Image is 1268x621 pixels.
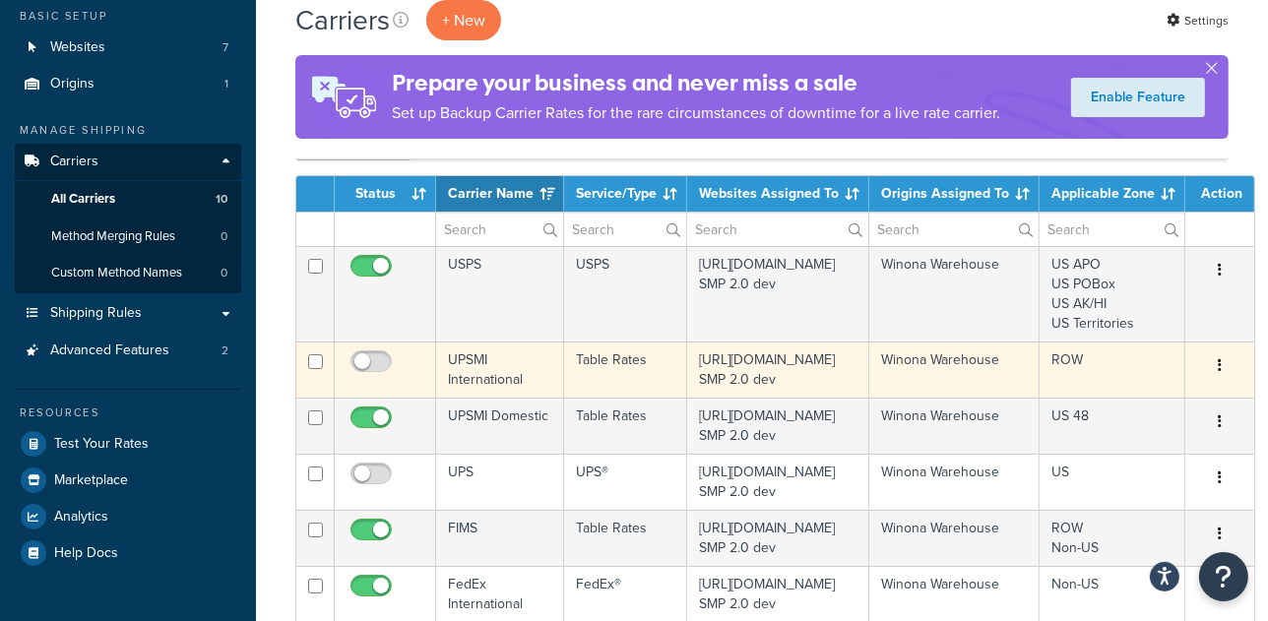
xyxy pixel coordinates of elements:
a: Carriers [15,144,241,180]
td: US APO US POBox US AK/HI US Territories [1040,246,1185,342]
td: UPS® [564,454,687,510]
td: Winona Warehouse [869,246,1040,342]
span: Carriers [50,154,98,170]
span: 7 [222,39,228,56]
th: Action [1185,176,1254,212]
li: Websites [15,30,241,66]
a: Websites 7 [15,30,241,66]
input: Search [436,213,563,246]
td: UPSMI International [436,342,564,398]
td: [URL][DOMAIN_NAME] SMP 2.0 dev [687,398,869,454]
td: Table Rates [564,510,687,566]
td: ROW Non-US [1040,510,1185,566]
td: USPS [436,246,564,342]
span: Test Your Rates [54,436,149,453]
input: Search [869,213,1039,246]
td: Table Rates [564,398,687,454]
span: Origins [50,76,95,93]
input: Search [687,213,868,246]
td: UPSMI Domestic [436,398,564,454]
th: Applicable Zone: activate to sort column ascending [1040,176,1185,212]
td: [URL][DOMAIN_NAME] SMP 2.0 dev [687,246,869,342]
a: Analytics [15,499,241,534]
th: Service/Type: activate to sort column ascending [564,176,687,212]
a: Marketplace [15,463,241,498]
span: Analytics [54,509,108,526]
a: Shipping Rules [15,295,241,332]
span: 10 [216,191,227,208]
td: Winona Warehouse [869,398,1040,454]
input: Search [564,213,686,246]
td: ROW [1040,342,1185,398]
a: Test Your Rates [15,426,241,462]
th: Carrier Name: activate to sort column ascending [436,176,564,212]
td: FIMS [436,510,564,566]
td: US 48 [1040,398,1185,454]
span: Advanced Features [50,342,169,359]
span: Shipping Rules [50,305,142,322]
h1: Carriers [295,1,390,39]
span: Custom Method Names [51,265,182,281]
td: Table Rates [564,342,687,398]
span: Marketplace [54,472,128,489]
td: US [1040,454,1185,510]
span: Method Merging Rules [51,228,175,245]
a: Settings [1167,7,1229,34]
th: Websites Assigned To: activate to sort column ascending [687,176,869,212]
h4: Prepare your business and never miss a sale [392,67,1000,99]
li: Custom Method Names [15,255,241,291]
a: Origins 1 [15,66,241,102]
td: USPS [564,246,687,342]
li: Advanced Features [15,333,241,369]
span: 0 [221,265,227,281]
td: UPS [436,454,564,510]
span: All Carriers [51,191,115,208]
td: Winona Warehouse [869,342,1040,398]
p: Set up Backup Carrier Rates for the rare circumstances of downtime for a live rate carrier. [392,99,1000,127]
td: [URL][DOMAIN_NAME] SMP 2.0 dev [687,342,869,398]
a: Help Docs [15,535,241,571]
td: Winona Warehouse [869,454,1040,510]
img: ad-rules-rateshop-fe6ec290ccb7230408bd80ed9643f0289d75e0ffd9eb532fc0e269fcd187b520.png [295,55,392,139]
a: Custom Method Names 0 [15,255,241,291]
span: 0 [221,228,227,245]
li: Origins [15,66,241,102]
td: [URL][DOMAIN_NAME] SMP 2.0 dev [687,454,869,510]
span: Help Docs [54,545,118,562]
td: Winona Warehouse [869,510,1040,566]
th: Origins Assigned To: activate to sort column ascending [869,176,1040,212]
th: Status: activate to sort column ascending [335,176,436,212]
span: 2 [222,342,228,359]
li: All Carriers [15,181,241,217]
li: Carriers [15,144,241,293]
a: All Carriers 10 [15,181,241,217]
div: Manage Shipping [15,122,241,139]
a: Advanced Features 2 [15,333,241,369]
div: Resources [15,404,241,421]
a: Method Merging Rules 0 [15,218,241,255]
button: Open Resource Center [1199,552,1248,601]
input: Search [1040,213,1184,246]
a: Enable Feature [1071,78,1205,117]
span: 1 [224,76,228,93]
div: Basic Setup [15,8,241,25]
li: Method Merging Rules [15,218,241,255]
span: Websites [50,39,105,56]
td: [URL][DOMAIN_NAME] SMP 2.0 dev [687,510,869,566]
